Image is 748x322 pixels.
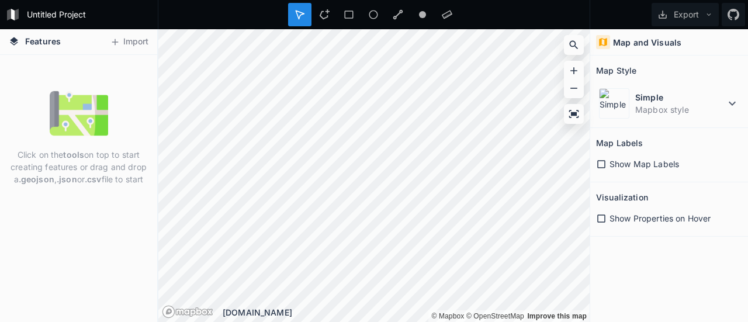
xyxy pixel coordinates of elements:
[104,33,154,51] button: Import
[431,312,464,320] a: Mapbox
[635,103,725,116] dd: Mapbox style
[599,88,629,119] img: Simple
[50,84,108,143] img: empty
[466,312,524,320] a: OpenStreetMap
[613,36,681,49] h4: Map and Visuals
[652,3,719,26] button: Export
[610,158,679,170] span: Show Map Labels
[57,174,77,184] strong: .json
[596,61,636,79] h2: Map Style
[527,312,587,320] a: Map feedback
[63,150,84,160] strong: tools
[635,91,725,103] dt: Simple
[19,174,54,184] strong: .geojson
[162,305,213,318] a: Mapbox logo
[596,188,648,206] h2: Visualization
[596,134,643,152] h2: Map Labels
[9,148,148,185] p: Click on the on top to start creating features or drag and drop a , or file to start
[223,306,590,318] div: [DOMAIN_NAME]
[610,212,711,224] span: Show Properties on Hover
[85,174,102,184] strong: .csv
[25,35,61,47] span: Features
